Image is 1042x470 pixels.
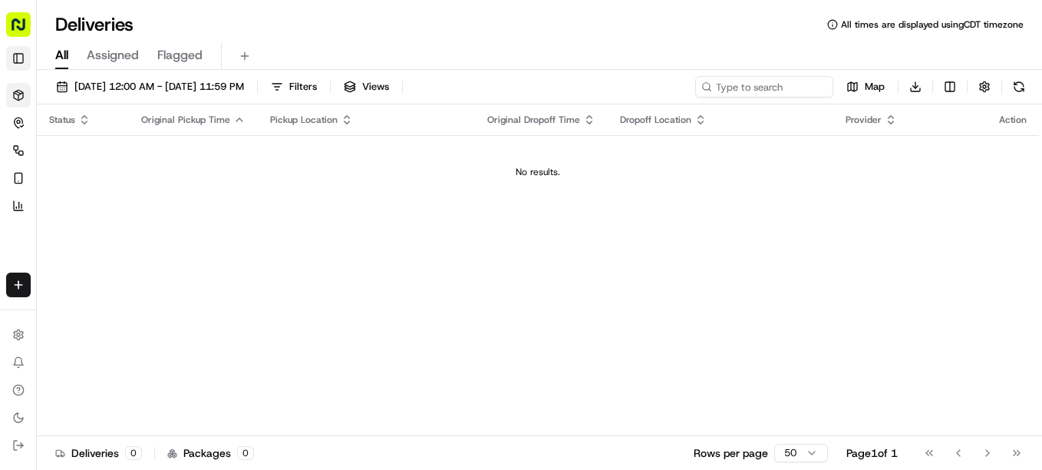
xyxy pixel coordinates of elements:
[264,76,324,98] button: Filters
[865,80,885,94] span: Map
[1008,76,1030,98] button: Refresh
[55,46,68,65] span: All
[237,446,254,460] div: 0
[487,114,580,126] span: Original Dropoff Time
[694,445,768,461] p: Rows per page
[841,18,1024,31] span: All times are displayed using CDT timezone
[289,80,317,94] span: Filters
[695,76,833,98] input: Type to search
[125,446,142,460] div: 0
[999,114,1027,126] div: Action
[846,114,882,126] span: Provider
[55,12,134,37] h1: Deliveries
[49,114,75,126] span: Status
[270,114,338,126] span: Pickup Location
[620,114,691,126] span: Dropoff Location
[141,114,230,126] span: Original Pickup Time
[337,76,396,98] button: Views
[362,80,389,94] span: Views
[74,80,244,94] span: [DATE] 12:00 AM - [DATE] 11:59 PM
[87,46,139,65] span: Assigned
[839,76,892,98] button: Map
[55,445,142,461] div: Deliveries
[49,76,251,98] button: [DATE] 12:00 AM - [DATE] 11:59 PM
[846,445,898,461] div: Page 1 of 1
[43,166,1033,178] div: No results.
[167,445,254,461] div: Packages
[157,46,203,65] span: Flagged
